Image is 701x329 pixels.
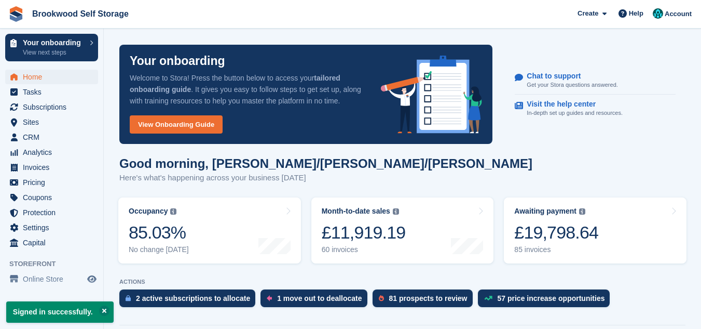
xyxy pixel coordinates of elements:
span: Invoices [23,160,85,175]
span: Sites [23,115,85,129]
div: Month-to-date sales [322,207,390,216]
a: Preview store [86,273,98,285]
img: stora-icon-8386f47178a22dfd0bd8f6a31ec36ba5ce8667c1dd55bd0f319d3a0aa187defe.svg [8,6,24,22]
div: Occupancy [129,207,168,216]
p: Visit the help center [527,100,614,109]
img: active_subscription_to_allocate_icon-d502201f5373d7db506a760aba3b589e785aa758c864c3986d89f69b8ff3... [126,295,131,301]
img: move_outs_to_deallocate_icon-f764333ba52eb49d3ac5e1228854f67142a1ed5810a6f6cc68b1a99e826820c5.svg [267,295,272,301]
img: icon-info-grey-7440780725fd019a000dd9b08b2336e03edf1995a4989e88bcd33f0948082b44.svg [393,208,399,215]
span: Analytics [23,145,85,160]
a: 1 move out to deallocate [260,289,372,312]
span: Help [629,8,643,19]
a: Awaiting payment £19,798.64 85 invoices [504,198,686,264]
img: prospect-51fa495bee0391a8d652442698ab0144808aea92771e9ea1ae160a38d050c398.svg [379,295,384,301]
div: 85 invoices [514,245,598,254]
div: 81 prospects to review [389,294,468,302]
a: menu [5,130,98,144]
p: View next steps [23,48,85,57]
span: Coupons [23,190,85,205]
a: menu [5,115,98,129]
img: price_increase_opportunities-93ffe204e8149a01c8c9dc8f82e8f89637d9d84a8eef4429ea346261dce0b2c0.svg [484,296,492,300]
a: menu [5,272,98,286]
a: 81 prospects to review [373,289,478,312]
p: In-depth set up guides and resources. [527,109,623,117]
h1: Good morning, [PERSON_NAME]/[PERSON_NAME]/[PERSON_NAME] [119,156,532,170]
div: Awaiting payment [514,207,576,216]
a: menu [5,190,98,205]
div: £19,798.64 [514,222,598,243]
div: 60 invoices [322,245,406,254]
a: menu [5,145,98,160]
span: Pricing [23,175,85,190]
p: Chat to support [527,72,609,81]
a: menu [5,85,98,99]
a: Your onboarding View next steps [5,34,98,61]
a: menu [5,100,98,114]
p: Get your Stora questions answered. [527,81,617,89]
img: onboarding-info-6c161a55d2c0e0a8cae90662b2fe09162a5109e8cc188191df67fb4f79e88e88.svg [381,56,483,134]
div: 57 price increase opportunities [498,294,605,302]
a: menu [5,235,98,250]
div: 1 move out to deallocate [277,294,362,302]
span: Account [665,9,692,19]
img: icon-info-grey-7440780725fd019a000dd9b08b2336e03edf1995a4989e88bcd33f0948082b44.svg [170,208,176,215]
span: Create [578,8,598,19]
a: Visit the help center In-depth set up guides and resources. [515,95,676,123]
div: No change [DATE] [129,245,189,254]
a: Brookwood Self Storage [28,5,133,22]
span: CRM [23,130,85,144]
p: Your onboarding [130,55,225,67]
a: menu [5,205,98,220]
a: 57 price increase opportunities [478,289,615,312]
img: icon-info-grey-7440780725fd019a000dd9b08b2336e03edf1995a4989e88bcd33f0948082b44.svg [579,208,585,215]
span: Online Store [23,272,85,286]
a: View Onboarding Guide [130,115,223,134]
a: menu [5,220,98,235]
a: Occupancy 85.03% No change [DATE] [118,198,301,264]
img: Holly/Tom/Duncan [653,8,663,19]
a: Month-to-date sales £11,919.19 60 invoices [311,198,494,264]
span: Tasks [23,85,85,99]
div: 2 active subscriptions to allocate [136,294,250,302]
a: menu [5,70,98,84]
span: Settings [23,220,85,235]
a: 2 active subscriptions to allocate [119,289,260,312]
span: Protection [23,205,85,220]
p: Here's what's happening across your business [DATE] [119,172,451,184]
span: Subscriptions [23,100,85,114]
span: Storefront [9,259,103,269]
a: menu [5,160,98,175]
p: Welcome to Stora! Press the button below to access your . It gives you easy to follow steps to ge... [130,72,364,107]
div: 85.03% [129,222,189,243]
a: menu [5,175,98,190]
a: Chat to support Get your Stora questions answered. [515,67,676,95]
span: Home [23,70,85,84]
div: £11,919.19 [322,222,406,243]
p: Signed in successfully. [6,301,114,323]
p: Your onboarding [23,39,85,46]
p: ACTIONS [119,279,685,285]
span: Capital [23,235,85,250]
